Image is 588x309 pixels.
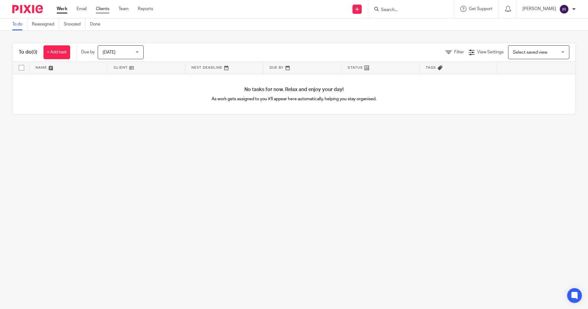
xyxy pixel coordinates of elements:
img: Pixie [12,5,43,13]
a: + Add task [43,45,70,59]
span: Filter [454,50,464,54]
a: Snoozed [64,18,85,30]
a: Work [57,6,67,12]
p: Due by [81,49,95,55]
span: Tags [426,66,436,69]
a: Reports [138,6,153,12]
input: Search [380,7,435,13]
span: (0) [32,50,37,55]
p: [PERSON_NAME] [522,6,556,12]
a: To do [12,18,27,30]
h4: No tasks for now. Relax and enjoy your day! [13,86,575,93]
a: Clients [96,6,109,12]
a: Done [90,18,105,30]
span: Get Support [469,7,492,11]
p: As work gets assigned to you it'll appear here automatically, helping you stay organised. [153,96,435,102]
a: Email [77,6,87,12]
a: Reassigned [32,18,59,30]
span: [DATE] [103,50,115,55]
span: View Settings [477,50,503,54]
img: svg%3E [559,4,569,14]
h1: To do [19,49,37,55]
a: Team [119,6,129,12]
span: Select saved view [513,50,547,55]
